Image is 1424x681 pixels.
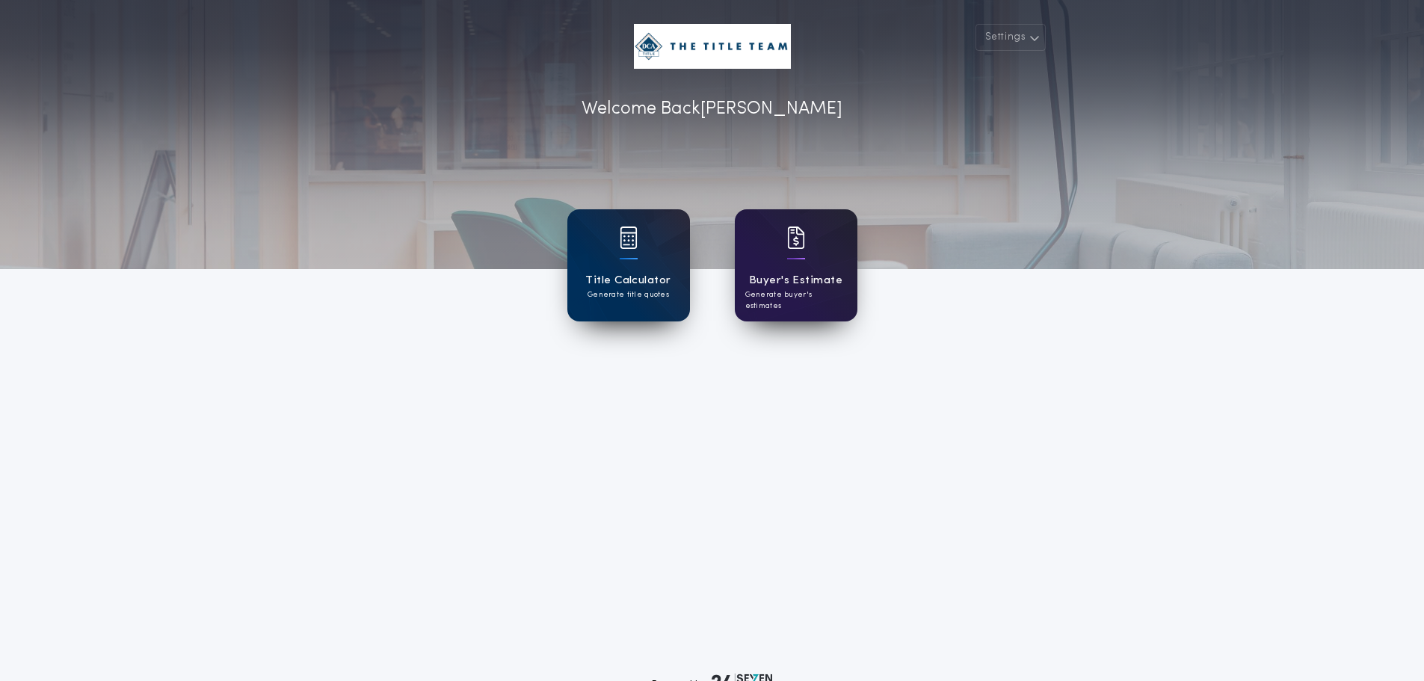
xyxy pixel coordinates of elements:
[567,209,690,321] a: card iconTitle CalculatorGenerate title quotes
[582,96,842,123] p: Welcome Back [PERSON_NAME]
[634,24,791,69] img: account-logo
[745,289,847,312] p: Generate buyer's estimates
[620,227,638,249] img: card icon
[585,272,671,289] h1: Title Calculator
[975,24,1046,51] button: Settings
[749,272,842,289] h1: Buyer's Estimate
[588,289,669,301] p: Generate title quotes
[787,227,805,249] img: card icon
[735,209,857,321] a: card iconBuyer's EstimateGenerate buyer's estimates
